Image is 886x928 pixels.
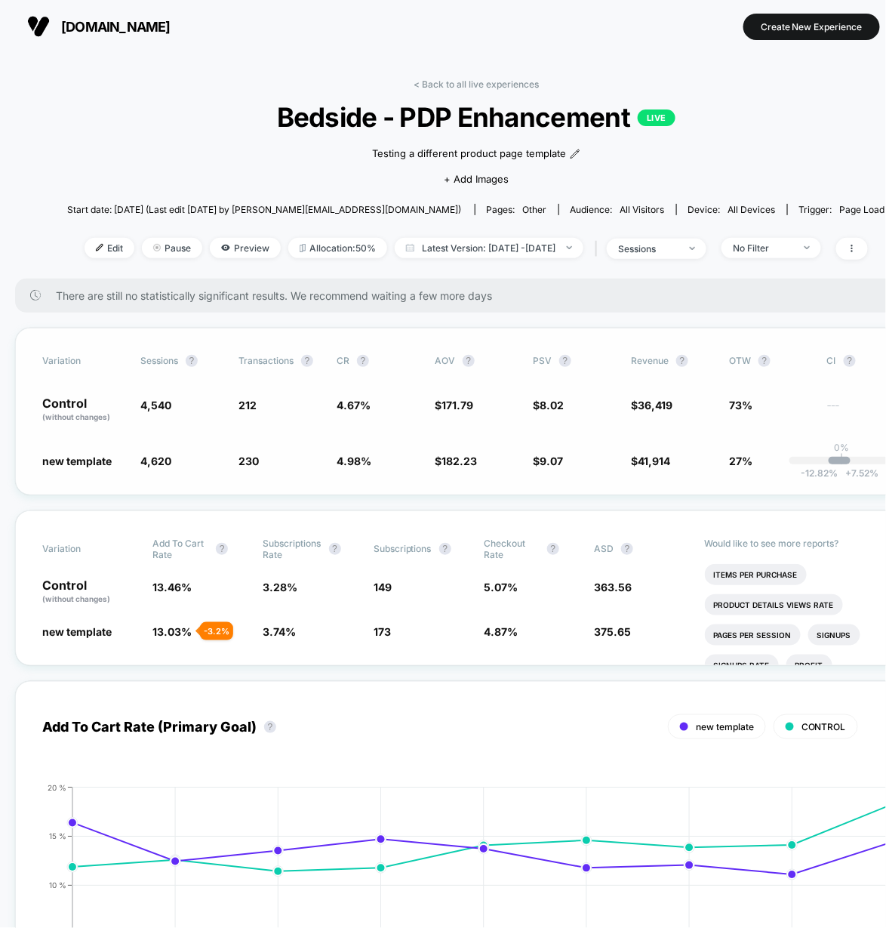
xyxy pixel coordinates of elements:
[484,538,540,560] span: Checkout Rate
[733,242,793,254] div: No Filter
[547,543,559,555] button: ?
[152,538,208,560] span: Add To Cart Rate
[758,355,771,367] button: ?
[705,564,807,585] li: Items Per Purchase
[484,625,518,638] span: 4.87 %
[705,655,779,676] li: Signups Rate
[374,625,391,638] span: 173
[463,355,475,367] button: ?
[42,397,125,423] p: Control
[357,355,369,367] button: ?
[533,455,563,467] span: $
[142,238,202,258] span: Pause
[844,355,856,367] button: ?
[337,455,371,467] span: 4.98 %
[845,467,851,479] span: +
[49,831,66,840] tspan: 15 %
[799,204,885,215] div: Trigger:
[631,455,670,467] span: $
[523,204,547,215] span: other
[152,581,192,593] span: 13.46 %
[42,455,112,467] span: new template
[300,244,306,252] img: rebalance
[186,355,198,367] button: ?
[85,238,134,258] span: Edit
[67,204,461,215] span: Start date: [DATE] (Last edit [DATE] by [PERSON_NAME][EMAIL_ADDRESS][DOMAIN_NAME])
[301,355,313,367] button: ?
[729,355,812,367] span: OTW
[728,204,776,215] span: all devices
[441,455,477,467] span: 182.23
[263,625,297,638] span: 3.74 %
[559,355,571,367] button: ?
[61,19,171,35] span: [DOMAIN_NAME]
[591,238,607,260] span: |
[631,355,669,366] span: Revenue
[705,594,843,615] li: Product Details Views Rate
[594,543,614,554] span: ASD
[487,204,547,215] div: Pages:
[444,173,509,185] span: + Add Images
[238,355,294,366] span: Transactions
[153,244,161,251] img: end
[540,455,563,467] span: 9.07
[200,622,233,640] div: - 3.2 %
[329,543,341,555] button: ?
[841,453,844,464] p: |
[786,655,832,676] li: Profit
[23,14,175,39] button: [DOMAIN_NAME]
[42,538,125,560] span: Variation
[631,399,672,412] span: $
[540,399,564,412] span: 8.02
[676,204,787,215] span: Device:
[337,399,371,412] span: 4.67 %
[264,721,276,733] button: ?
[140,399,171,412] span: 4,540
[729,455,752,467] span: 27%
[140,355,178,366] span: Sessions
[263,581,298,593] span: 3.28 %
[337,355,349,366] span: CR
[152,625,192,638] span: 13.03 %
[638,109,675,126] p: LIVE
[533,399,564,412] span: $
[705,624,801,646] li: Pages Per Session
[618,243,678,254] div: sessions
[801,467,838,479] span: -12.82 %
[439,543,451,555] button: ?
[414,79,539,90] a: < Back to all live experiences
[676,355,688,367] button: ?
[27,15,50,38] img: Visually logo
[435,399,473,412] span: $
[621,543,633,555] button: ?
[743,14,880,40] button: Create New Experience
[729,399,752,412] span: 73%
[48,783,66,792] tspan: 20 %
[42,594,110,603] span: (without changes)
[96,244,103,251] img: edit
[571,204,665,215] div: Audience:
[690,247,695,250] img: end
[638,399,672,412] span: 36,419
[288,238,387,258] span: Allocation: 50%
[696,721,754,732] span: new template
[406,244,414,251] img: calendar
[238,455,259,467] span: 230
[441,399,473,412] span: 171.79
[620,204,665,215] span: All Visitors
[210,238,281,258] span: Preview
[804,246,810,249] img: end
[484,581,518,593] span: 5.07 %
[594,581,632,593] span: 363.56
[395,238,583,258] span: Latest Version: [DATE] - [DATE]
[838,467,878,479] span: 7.52 %
[42,579,137,605] p: Control
[263,538,321,560] span: Subscriptions Rate
[567,246,572,249] img: end
[42,625,112,638] span: new template
[140,455,171,467] span: 4,620
[594,625,631,638] span: 375.65
[435,355,455,366] span: AOV
[638,455,670,467] span: 41,914
[435,455,477,467] span: $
